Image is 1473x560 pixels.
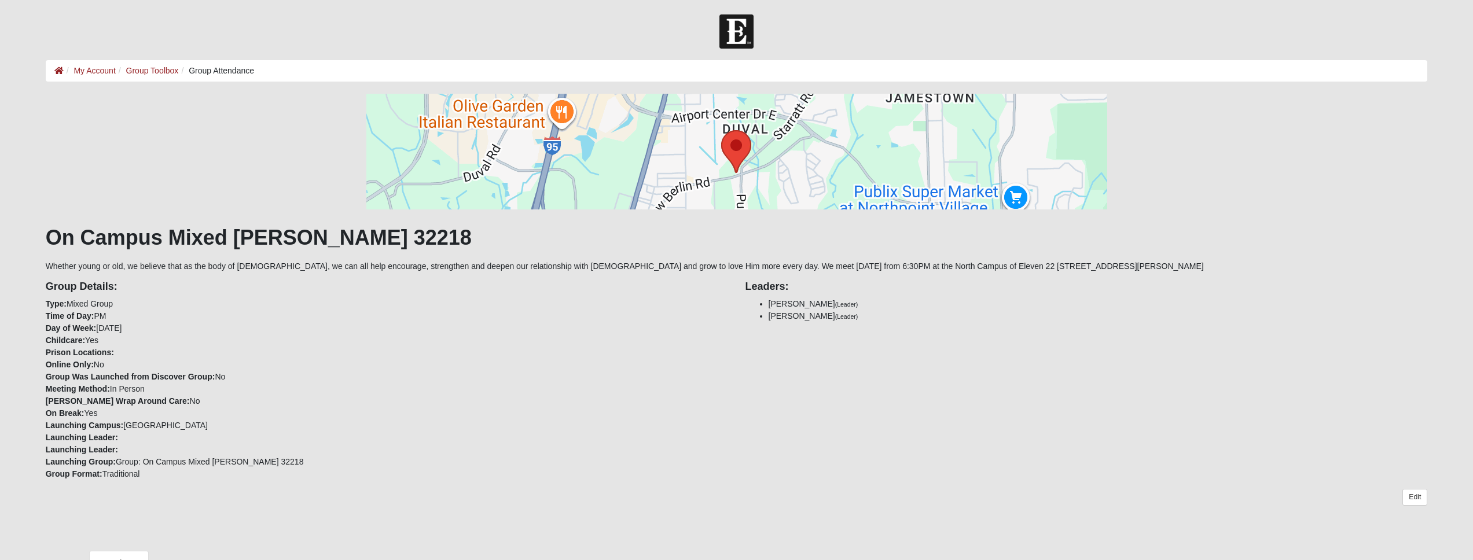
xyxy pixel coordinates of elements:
strong: Launching Leader: [46,445,118,454]
h4: Group Details: [46,281,728,293]
li: [PERSON_NAME] [769,310,1428,322]
li: Group Attendance [178,65,254,77]
a: Page Load Time: 1.35s [11,547,82,555]
a: Edit [1402,489,1427,506]
strong: Group Was Launched from Discover Group: [46,372,215,381]
li: [PERSON_NAME] [769,298,1428,310]
strong: Launching Group: [46,457,116,466]
strong: Time of Day: [46,311,94,320]
h1: On Campus Mixed [PERSON_NAME] 32218 [46,225,1428,250]
a: Group Toolbox [126,66,179,75]
strong: Online Only: [46,360,94,369]
span: ViewState Size: 52 KB [94,546,171,557]
a: Page Properties (Alt+P) [1445,540,1465,557]
strong: Type: [46,299,67,308]
strong: Prison Locations: [46,348,114,357]
strong: On Break: [46,408,85,418]
div: Mixed Group PM [DATE] Yes No No In Person No Yes [GEOGRAPHIC_DATA] Group: On Campus Mixed [PERSON... [37,272,737,480]
a: My Account [74,66,115,75]
span: HTML Size: 187 KB [179,546,247,557]
small: (Leader) [835,301,858,308]
h4: Leaders: [745,281,1428,293]
strong: Launching Leader: [46,433,118,442]
a: Web cache enabled [256,544,262,557]
small: (Leader) [835,313,858,320]
strong: Meeting Method: [46,384,110,393]
strong: Childcare: [46,336,85,345]
strong: Launching Campus: [46,421,124,430]
strong: Group Format: [46,469,102,478]
strong: [PERSON_NAME] Wrap Around Care: [46,396,190,406]
img: Church of Eleven22 Logo [719,14,754,49]
strong: Day of Week: [46,323,97,333]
